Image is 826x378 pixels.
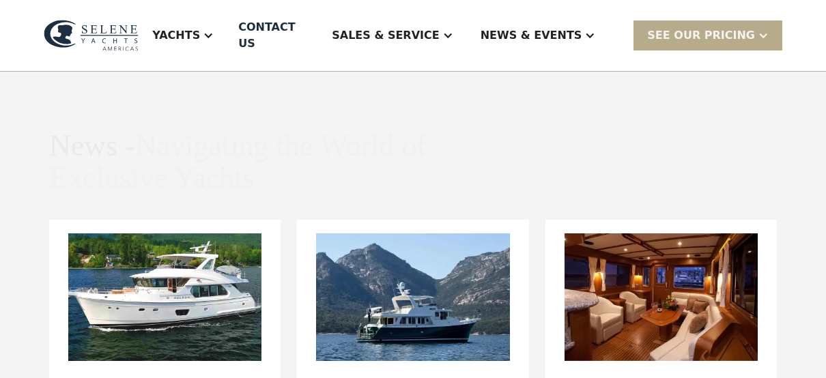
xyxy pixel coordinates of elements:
[49,129,444,195] h1: News -
[139,8,227,63] div: Yachts
[152,27,200,44] div: Yachts
[481,27,582,44] div: News & EVENTS
[238,19,307,52] div: Contact US
[332,27,439,44] div: Sales & Service
[318,8,466,63] div: Sales & Service
[467,8,610,63] div: News & EVENTS
[647,27,755,44] div: SEE Our Pricing
[44,20,139,50] img: logo
[49,128,427,194] span: Navigating the World of Exclusive Yachts
[633,20,782,50] div: SEE Our Pricing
